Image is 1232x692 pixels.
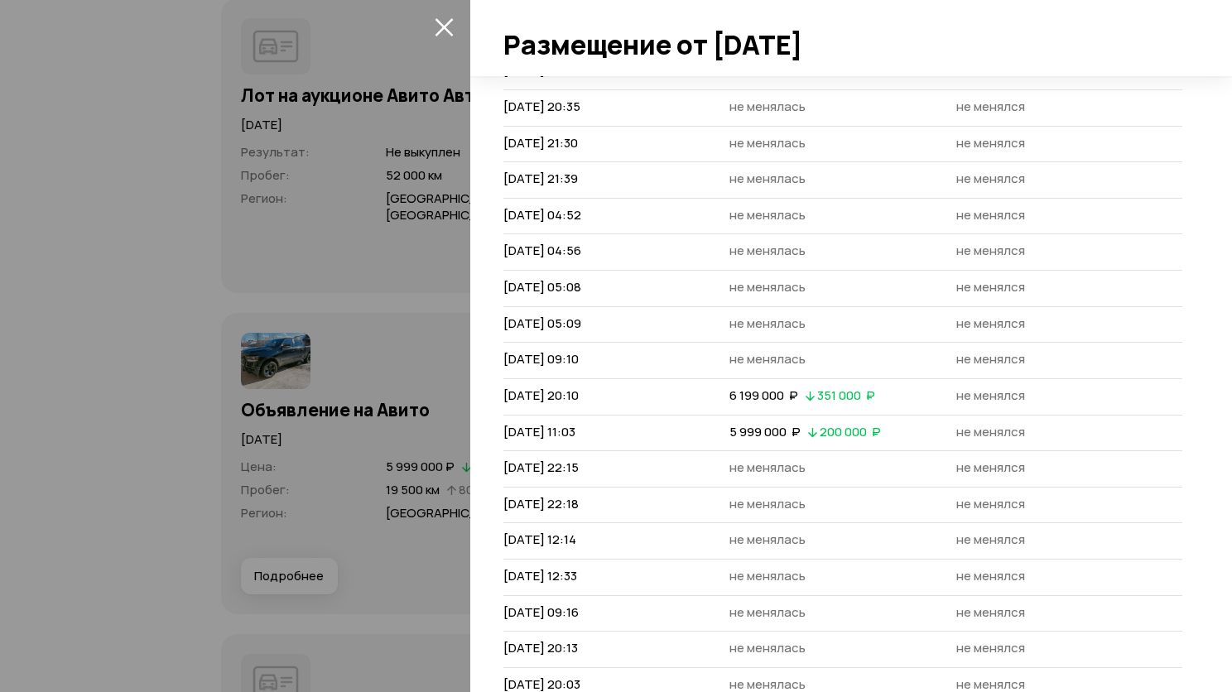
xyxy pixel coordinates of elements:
span: не менялась [729,315,806,332]
span: [DATE] 04:52 [503,206,581,223]
span: не менялась [729,278,806,296]
span: не менялся [956,603,1025,621]
span: [DATE] 20:35 [503,98,580,115]
span: не менялся [956,170,1025,187]
span: не менялся [956,315,1025,332]
span: не менялась [729,495,806,512]
span: [DATE] 09:10 [503,350,579,368]
span: не менялась [729,531,806,548]
span: не менялась [729,603,806,621]
span: [DATE] 22:18 [503,495,579,512]
span: 200 000 ₽ [820,423,881,440]
button: закрыть [431,13,457,40]
span: не менялся [956,242,1025,259]
span: не менялась [729,459,806,476]
span: 6 199 000 ₽ [729,387,798,404]
span: [DATE] 11:03 [503,423,575,440]
span: 5 999 000 ₽ [729,423,801,440]
span: не менялась [729,639,806,656]
span: [DATE] 22:15 [503,459,579,476]
span: не менялся [956,350,1025,368]
span: не менялся [956,423,1025,440]
span: [DATE] 05:09 [503,315,581,332]
span: не менялся [956,567,1025,584]
span: не менялся [956,98,1025,115]
span: не менялся [956,531,1025,548]
span: [DATE] 21:30 [503,134,578,151]
span: не менялся [956,495,1025,512]
span: не менялась [729,98,806,115]
span: не менялась [729,350,806,368]
span: [DATE] 20:13 [503,639,578,656]
span: не менялась [729,170,806,187]
span: [DATE] 21:39 [503,170,578,187]
span: [DATE] 20:10 [503,387,579,404]
span: не менялся [956,387,1025,404]
span: не менялась [729,134,806,151]
span: не менялась [729,242,806,259]
span: [DATE] 12:33 [503,567,577,584]
span: не менялся [956,459,1025,476]
span: не менялся [956,134,1025,151]
span: не менялся [956,206,1025,223]
span: не менялся [956,639,1025,656]
span: не менялась [729,206,806,223]
span: [DATE] 04:56 [503,242,581,259]
span: не менялась [729,567,806,584]
span: [DATE] 09:16 [503,603,579,621]
span: 351 000 ₽ [817,387,875,404]
span: [DATE] 12:14 [503,531,576,548]
span: [DATE] 05:08 [503,278,581,296]
span: не менялся [956,278,1025,296]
